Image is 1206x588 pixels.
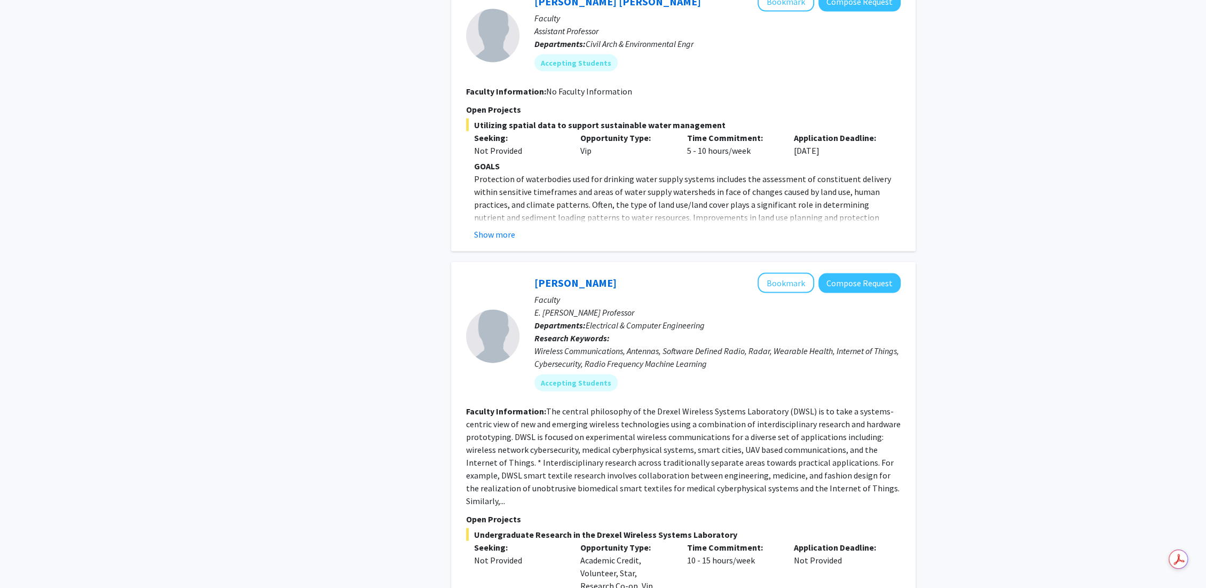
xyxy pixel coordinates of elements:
[534,344,901,370] div: Wireless Communications, Antennas, Software Defined Radio, Radar, Wearable Health, Internet of Th...
[466,86,546,97] b: Faculty Information:
[534,54,618,72] mat-chip: Accepting Students
[534,320,586,331] b: Departments:
[466,528,901,541] span: Undergraduate Research in the Drexel Wireless Systems Laboratory
[474,161,500,171] strong: GOALS
[687,131,778,144] p: Time Commitment:
[474,144,565,157] div: Not Provided
[474,173,901,249] p: Protection of waterbodies used for drinking water supply systems includes the assessment of const...
[534,306,901,319] p: E. [PERSON_NAME] Professor
[8,540,45,580] iframe: Chat
[586,320,705,331] span: Electrical & Computer Engineering
[466,406,546,417] b: Faculty Information:
[474,541,565,554] p: Seeking:
[534,25,901,37] p: Assistant Professor
[534,276,617,289] a: [PERSON_NAME]
[466,513,901,526] p: Open Projects
[534,374,618,391] mat-chip: Accepting Students
[586,38,693,49] span: Civil Arch & Environmental Engr
[794,131,885,144] p: Application Deadline:
[818,273,901,293] button: Compose Request to Kapil Dandekar
[466,103,901,116] p: Open Projects
[786,131,893,157] div: [DATE]
[534,38,586,49] b: Departments:
[534,293,901,306] p: Faculty
[474,554,565,567] div: Not Provided
[758,273,814,293] button: Add Kapil Dandekar to Bookmarks
[466,119,901,131] span: Utilizing spatial data to support sustainable water management
[474,228,515,241] button: Show more
[534,12,901,25] p: Faculty
[580,541,671,554] p: Opportunity Type:
[466,406,901,506] fg-read-more: The central philosophy of the Drexel Wireless Systems Laboratory (DWSL) is to take a systems-cent...
[794,541,885,554] p: Application Deadline:
[572,131,679,157] div: Vip
[546,86,632,97] span: No Faculty Information
[534,333,610,343] b: Research Keywords:
[474,131,565,144] p: Seeking:
[679,131,786,157] div: 5 - 10 hours/week
[580,131,671,144] p: Opportunity Type:
[687,541,778,554] p: Time Commitment:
